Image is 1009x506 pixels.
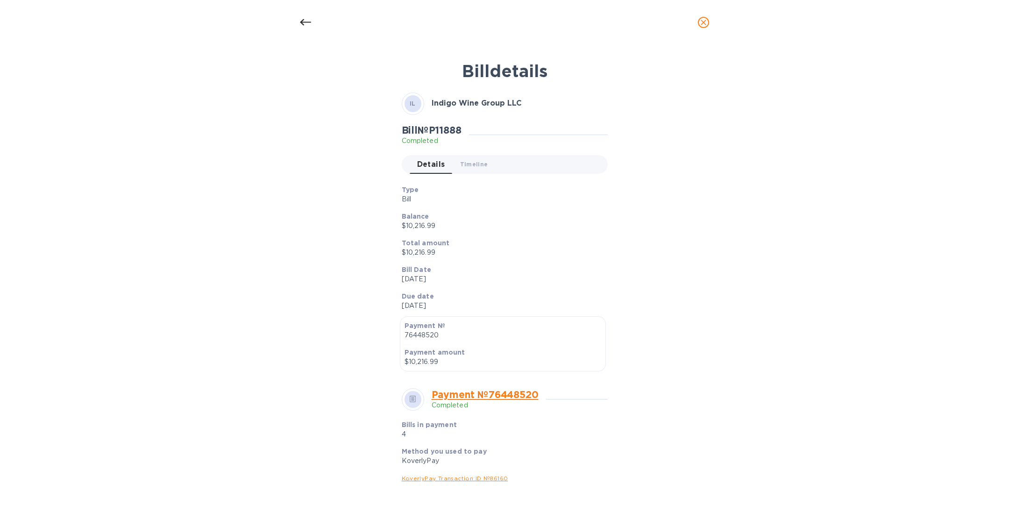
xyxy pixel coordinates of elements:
b: Bills in payment [402,421,457,428]
b: Due date [402,292,434,300]
p: Completed [432,400,539,410]
a: KoverlyPay Transaction ID № 86160 [402,475,508,482]
b: Type [402,186,419,193]
p: $10,216.99 [402,221,600,231]
b: Balance [402,213,429,220]
b: Indigo Wine Group LLC [432,99,522,107]
p: 4 [402,429,534,439]
h2: Bill № P11888 [402,124,462,136]
b: Total amount [402,239,450,247]
p: [DATE] [402,301,600,311]
span: Timeline [460,159,488,169]
p: [DATE] [402,274,600,284]
p: $10,216.99 [402,248,600,257]
div: KoverlyPay [402,456,600,466]
b: Bill details [462,61,547,81]
b: Payment amount [405,349,465,356]
p: $10,216.99 [405,357,601,367]
button: close [692,11,715,34]
p: 76448520 [405,330,601,340]
b: Bill Date [402,266,431,273]
a: Payment № 76448520 [432,389,539,400]
p: Completed [402,136,462,146]
b: Method you used to pay [402,448,487,455]
b: IL [410,100,416,107]
p: Bill [402,194,600,204]
span: Details [417,158,445,171]
b: Payment № [405,322,445,329]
